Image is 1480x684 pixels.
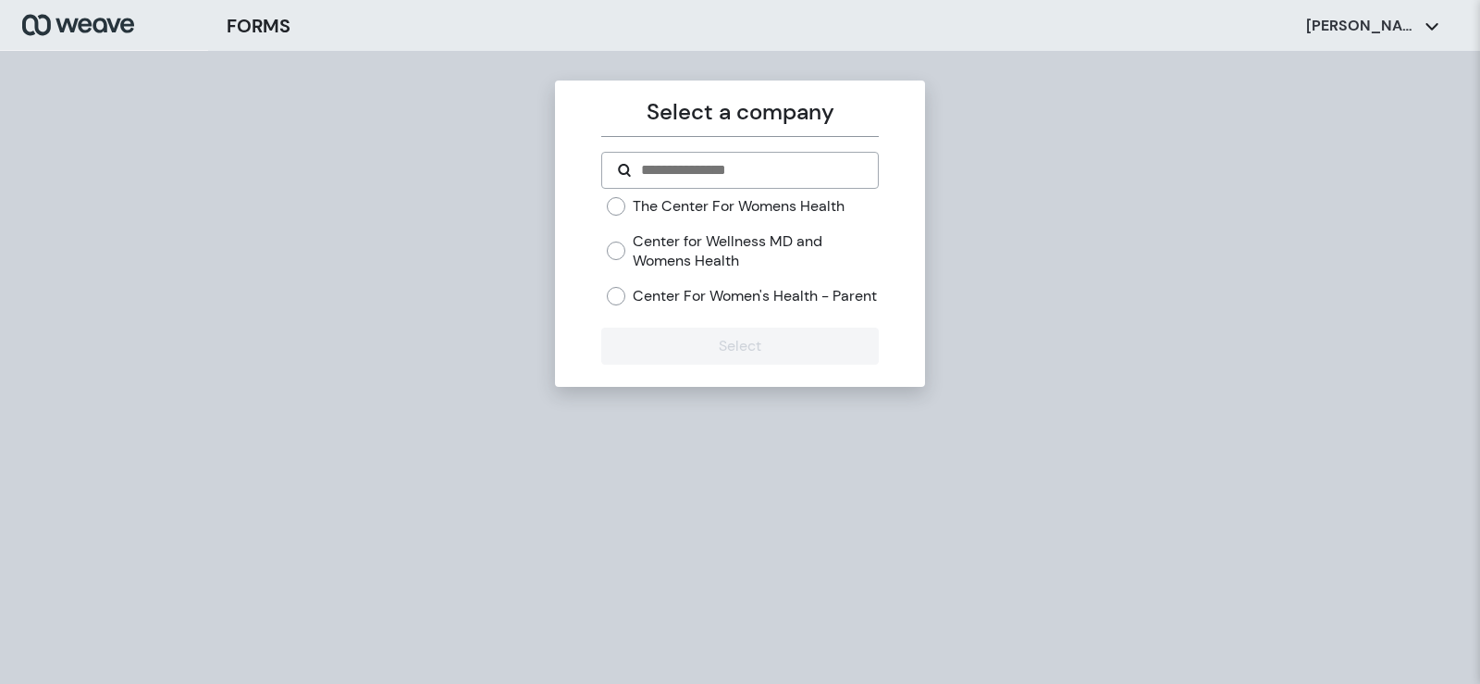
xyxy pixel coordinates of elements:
[601,328,878,365] button: Select
[601,95,878,129] p: Select a company
[227,12,290,40] h3: FORMS
[639,159,862,181] input: Search
[633,286,877,306] label: Center For Women's Health - Parent
[1306,16,1417,36] p: [PERSON_NAME]
[633,196,845,217] label: The Center For Womens Health
[633,231,878,271] label: Center for Wellness MD and Womens Health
